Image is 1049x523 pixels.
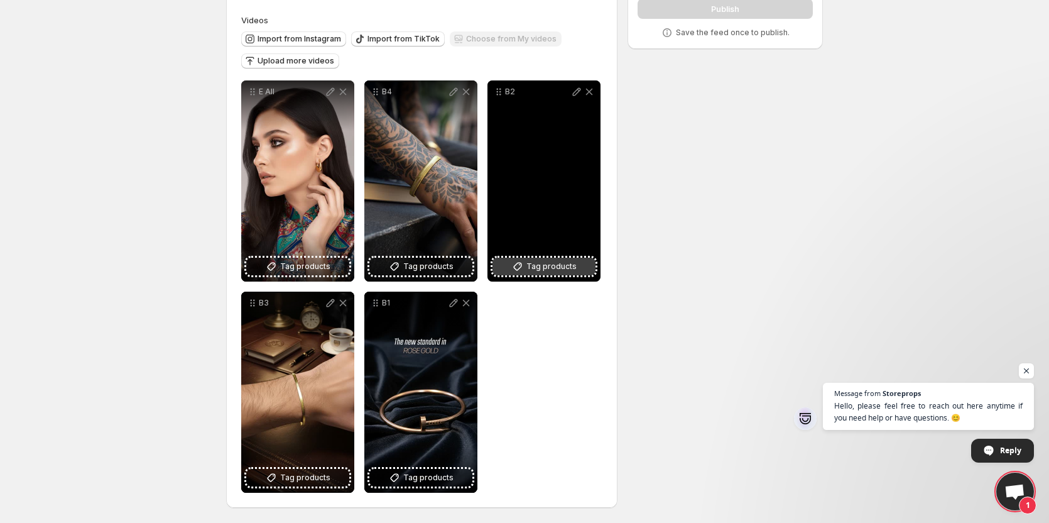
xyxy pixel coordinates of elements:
[676,28,790,38] p: Save the feed once to publish.
[403,260,454,273] span: Tag products
[364,80,477,282] div: B4Tag products
[246,469,349,487] button: Tag products
[258,56,334,66] span: Upload more videos
[259,87,324,97] p: E All
[834,390,881,397] span: Message from
[241,31,346,47] button: Import from Instagram
[996,473,1034,510] a: Open chat
[487,80,601,282] div: B2Tag products
[280,260,330,273] span: Tag products
[241,292,354,493] div: B3Tag products
[369,258,472,275] button: Tag products
[834,400,1023,424] span: Hello, please feel free to reach out here anytime if you need help or have questions. 😊
[241,15,268,25] span: Videos
[505,87,570,97] p: B2
[246,258,349,275] button: Tag products
[259,298,324,308] p: B3
[403,471,454,484] span: Tag products
[883,390,921,397] span: Storeprops
[1000,439,1021,461] span: Reply
[280,471,330,484] span: Tag products
[367,34,440,44] span: Import from TikTok
[526,260,577,273] span: Tag products
[241,53,339,69] button: Upload more videos
[364,292,477,493] div: B1Tag products
[382,87,447,97] p: B4
[492,258,595,275] button: Tag products
[369,469,472,487] button: Tag products
[241,80,354,282] div: E AllTag products
[1019,497,1036,514] span: 1
[382,298,447,308] p: B1
[258,34,341,44] span: Import from Instagram
[351,31,445,47] button: Import from TikTok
